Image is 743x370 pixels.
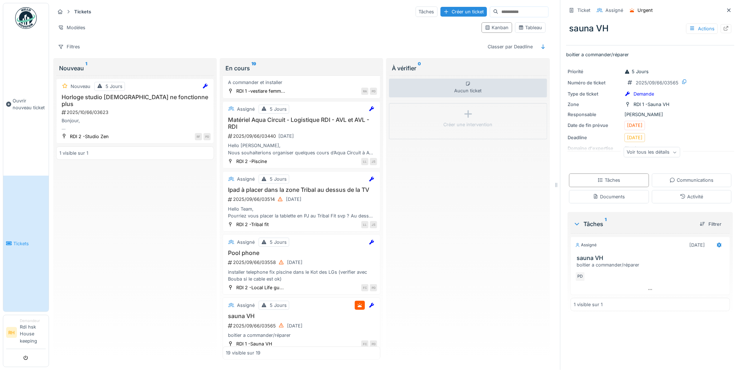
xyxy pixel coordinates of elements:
[389,79,547,97] div: Aucun ticket
[370,158,377,165] div: JS
[361,158,368,165] div: LL
[15,7,37,29] img: Badge_color-CXgf-gQk.svg
[225,64,377,72] div: En cours
[20,318,46,347] li: Rdi hsk House keeping
[568,134,622,141] div: Deadline
[6,318,46,349] a: RH DemandeurRdi hsk House keeping
[226,332,377,339] div: boitier a commander/réparer
[226,79,377,86] div: A commander et installer
[577,7,590,14] div: Ticket
[440,7,487,17] div: Créer un ticket
[226,349,260,356] div: 19 visible sur 19
[237,176,255,182] div: Assigné
[573,220,694,228] div: Tâches
[568,111,733,118] div: [PERSON_NAME]
[3,176,49,312] a: Tickets
[416,6,438,17] div: Tâches
[287,259,303,266] div: [DATE]
[568,79,622,86] div: Numéro de ticket
[203,133,211,140] div: PD
[568,91,622,97] div: Type de ticket
[634,101,670,108] div: RDI 1 -Sauna VH
[634,91,654,97] div: Demande
[568,68,622,75] div: Priorité
[237,239,255,246] div: Assigné
[71,8,94,15] strong: Tickets
[59,150,88,157] div: 1 visible sur 1
[625,68,649,75] div: 5 Jours
[566,51,734,58] p: boitier a commander/réparer
[370,221,377,228] div: JS
[236,340,272,347] div: RDI 1 -Sauna VH
[637,7,653,14] div: Urgent
[686,23,718,34] div: Actions
[370,88,377,95] div: PD
[70,133,109,140] div: RDI 2 -Studio Zen
[106,83,122,90] div: 5 Jours
[226,186,377,193] h3: Ipad à placer dans la zone Tribal au dessus de la TV
[697,219,724,229] div: Filtrer
[689,242,705,248] div: [DATE]
[226,116,377,130] h3: Matériel Aqua Circuit - Logistique RDI - AVL et AVL - RDI
[227,321,377,330] div: 2025/09/66/03565
[3,33,49,176] a: Ouvrir nouveau ticket
[518,24,542,31] div: Tableau
[575,272,585,282] div: PD
[577,255,727,261] h3: sauna VH
[270,239,287,246] div: 5 Jours
[226,269,377,282] div: installer telephone fix piscine dans le Kot des LGs (verifier avec Bouba si le cable est ok)
[227,258,377,267] div: 2025/09/66/03558
[370,340,377,348] div: PD
[370,284,377,291] div: PD
[627,134,643,141] div: [DATE]
[361,88,368,95] div: RA
[636,79,679,86] div: 2025/09/66/03565
[59,117,211,131] div: Bonjour, L'horloge du studio [DEMOGRAPHIC_DATA] ne fonctionne plus. [GEOGRAPHIC_DATA]
[566,19,734,38] div: sauna VH
[605,7,623,14] div: Assigné
[287,322,303,329] div: [DATE]
[485,41,536,52] div: Classer par Deadline
[605,220,607,228] sup: 1
[226,206,377,219] div: Hello Team, Pourriez vous placer la tablette en PJ au Tribal Fit svp ? Au dessus de la TV à la pl...
[61,109,211,116] div: 2025/10/66/03623
[418,64,421,72] sup: 0
[361,284,368,291] div: FC
[237,106,255,113] div: Assigné
[55,41,83,52] div: Filtres
[6,327,17,338] li: RH
[575,242,597,248] div: Assigné
[568,122,622,129] div: Date de fin prévue
[286,196,301,203] div: [DATE]
[13,240,46,247] span: Tickets
[227,132,377,141] div: 2025/09/66/03440
[13,97,46,111] span: Ouvrir nouveau ticket
[361,340,368,348] div: FC
[361,221,368,228] div: LL
[577,261,727,268] div: boitier a commander/réparer
[568,101,622,108] div: Zone
[55,22,89,33] div: Modèles
[568,111,622,118] div: Responsable
[623,147,680,158] div: Voir tous les détails
[392,64,544,72] div: À vérifier
[236,221,269,228] div: RDI 2 -Tribal fit
[670,177,713,184] div: Communications
[593,193,625,200] div: Documents
[270,106,287,113] div: 5 Jours
[574,301,603,308] div: 1 visible sur 1
[270,176,287,182] div: 5 Jours
[59,94,211,107] h3: Horloge studio [DEMOGRAPHIC_DATA] ne fonctionne plus
[597,177,620,184] div: Tâches
[236,88,285,94] div: RDI 1 -vestiare femm...
[195,133,202,140] div: RF
[278,133,294,140] div: [DATE]
[444,121,493,128] div: Créer une intervention
[227,195,377,204] div: 2025/09/66/03514
[627,122,643,129] div: [DATE]
[59,64,211,72] div: Nouveau
[226,313,377,320] h3: sauna VH
[226,250,377,256] h3: Pool phone
[226,142,377,156] div: Hello [PERSON_NAME], Nous souhaiterions organiser quelques cours d’Aqua Circuit à AVL dans le cad...
[485,24,509,31] div: Kanban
